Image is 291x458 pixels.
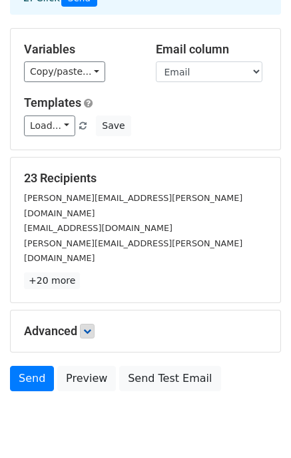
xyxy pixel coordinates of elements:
[24,272,80,289] a: +20 more
[24,223,172,233] small: [EMAIL_ADDRESS][DOMAIN_NAME]
[24,171,267,186] h5: 23 Recipients
[24,324,267,338] h5: Advanced
[224,394,291,458] iframe: Chat Widget
[24,61,105,82] a: Copy/paste...
[156,42,268,57] h5: Email column
[24,238,242,264] small: [PERSON_NAME][EMAIL_ADDRESS][PERSON_NAME][DOMAIN_NAME]
[24,95,81,109] a: Templates
[57,366,116,391] a: Preview
[24,116,75,136] a: Load...
[119,366,220,391] a: Send Test Email
[24,193,242,218] small: [PERSON_NAME][EMAIL_ADDRESS][PERSON_NAME][DOMAIN_NAME]
[10,366,54,391] a: Send
[24,42,136,57] h5: Variables
[96,116,131,136] button: Save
